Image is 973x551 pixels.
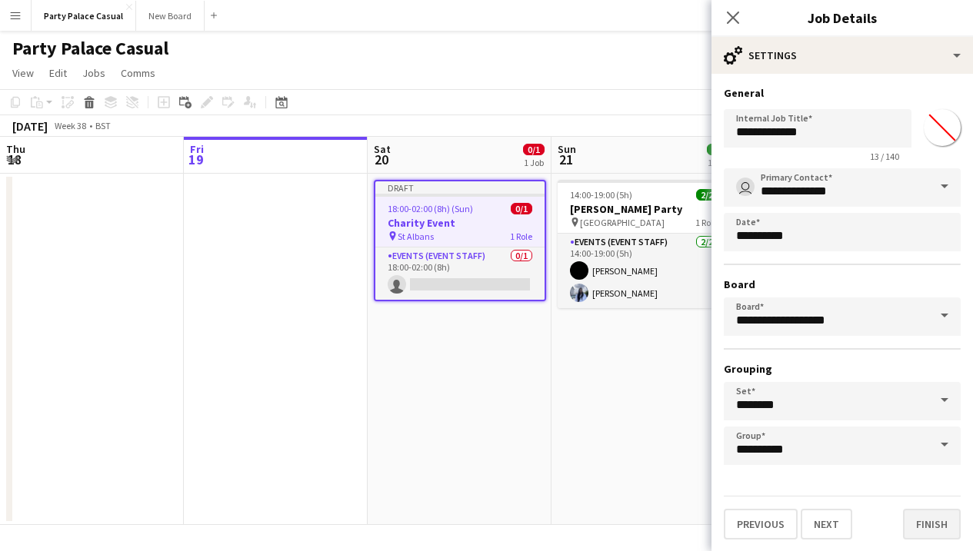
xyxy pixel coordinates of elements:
div: Draft [375,181,545,194]
span: View [12,66,34,80]
h3: Grouping [724,362,961,376]
a: View [6,63,40,83]
button: Next [801,509,852,539]
span: Edit [49,66,67,80]
app-card-role: Events (Event Staff)0/118:00-02:00 (8h) [375,247,545,300]
h3: [PERSON_NAME] Party [558,202,730,216]
span: 13 / 140 [858,151,911,162]
span: 0/1 [511,203,532,214]
span: 21 [555,151,576,168]
button: Party Palace Casual [32,1,136,31]
app-job-card: Draft18:00-02:00 (8h) (Sun)0/1Charity Event St Albans1 RoleEvents (Event Staff)0/118:00-02:00 (8h) [374,180,546,301]
div: Settings [711,37,973,74]
span: 1 Role [510,231,532,242]
span: Fri [190,142,204,156]
div: BST [95,120,111,131]
h3: Board [724,277,961,291]
span: 20 [372,151,391,168]
span: 0/1 [523,144,545,155]
div: 1 Job [524,157,544,168]
app-job-card: 14:00-19:00 (5h)2/2[PERSON_NAME] Party [GEOGRAPHIC_DATA]1 RoleEvents (Event Staff)2/214:00-19:00 ... [558,180,730,308]
h3: Charity Event [375,216,545,230]
button: New Board [136,1,205,31]
button: Previous [724,509,798,539]
span: St Albans [398,231,434,242]
h3: Job Details [711,8,973,28]
span: 18 [4,151,25,168]
span: Sun [558,142,576,156]
span: Sat [374,142,391,156]
h3: General [724,86,961,100]
span: 2/2 [696,189,718,201]
div: 1 Job [708,157,728,168]
span: Week 38 [51,120,89,131]
span: 18:00-02:00 (8h) (Sun) [388,203,473,214]
a: Edit [43,63,73,83]
span: Thu [6,142,25,156]
span: 19 [188,151,204,168]
div: [DATE] [12,118,48,134]
span: 14:00-19:00 (5h) [570,189,632,201]
button: Finish [903,509,961,539]
a: Comms [115,63,162,83]
span: Comms [121,66,155,80]
span: [GEOGRAPHIC_DATA] [580,217,665,228]
a: Jobs [76,63,112,83]
span: Jobs [82,66,105,80]
span: 2/2 [707,144,728,155]
app-card-role: Events (Event Staff)2/214:00-19:00 (5h)[PERSON_NAME][PERSON_NAME] [558,234,730,308]
span: 1 Role [695,217,718,228]
h1: Party Palace Casual [12,37,168,60]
